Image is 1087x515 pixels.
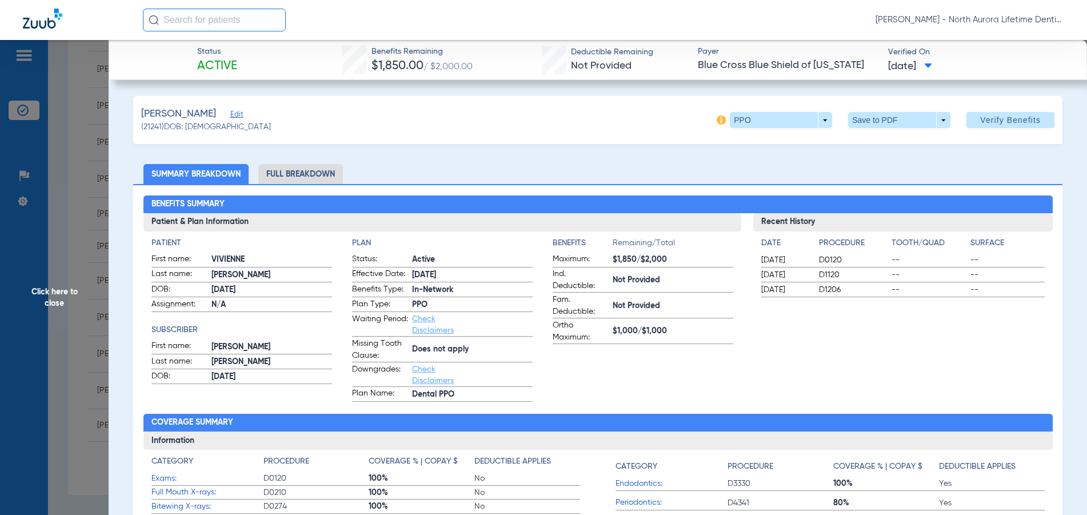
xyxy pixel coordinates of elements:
[143,195,1053,214] h2: Benefits Summary
[352,388,408,401] span: Plan Name:
[352,253,408,267] span: Status:
[553,268,609,292] span: Ind. Deductible:
[892,254,966,266] span: --
[371,60,423,72] span: $1,850.00
[151,473,263,485] span: Exams:
[571,61,632,71] span: Not Provided
[141,107,216,121] span: [PERSON_NAME]
[892,269,966,281] span: --
[352,338,408,362] span: Missing Tooth Clause:
[717,115,726,125] img: info-icon
[888,59,932,74] span: [DATE]
[230,110,241,121] span: Edit
[258,164,343,184] li: Full Breakdown
[761,237,809,253] app-breakdown-title: Date
[352,364,408,386] span: Downgrades:
[23,9,62,29] img: Zuub Logo
[412,284,533,296] span: In-Network
[892,237,966,249] h4: Tooth/Quad
[143,9,286,31] input: Search for patients
[728,478,833,489] span: D3330
[143,432,1053,450] h3: Information
[761,237,809,249] h4: Date
[151,268,207,282] span: Last name:
[819,237,888,249] h4: Procedure
[151,298,207,312] span: Assignment:
[369,501,474,512] span: 100%
[151,356,207,369] span: Last name:
[263,473,369,484] span: D0120
[613,237,733,253] span: Remaining/Total
[553,237,613,249] h4: Benefits
[423,62,473,71] span: / $2,000.00
[211,341,332,353] span: [PERSON_NAME]
[151,456,193,468] h4: Category
[151,324,332,336] h4: Subscriber
[151,370,207,384] span: DOB:
[151,237,332,249] app-breakdown-title: Patient
[149,15,159,25] img: Search Icon
[728,456,833,477] app-breakdown-title: Procedure
[970,284,1045,296] span: --
[474,501,580,512] span: No
[143,213,742,231] h3: Patient & Plan Information
[553,294,609,318] span: Fam. Deductible:
[151,486,263,498] span: Full Mouth X-rays:
[876,14,1064,26] span: [PERSON_NAME] - North Aurora Lifetime Dentistry
[263,487,369,498] span: D0210
[151,253,207,267] span: First name:
[892,237,966,253] app-breakdown-title: Tooth/Quad
[151,501,263,513] span: Bitewing X-rays:
[613,274,733,286] span: Not Provided
[211,371,332,383] span: [DATE]
[352,298,408,312] span: Plan Type:
[263,456,309,468] h4: Procedure
[698,58,878,73] span: Blue Cross Blue Shield of [US_STATE]
[412,315,454,334] a: Check Disclaimers
[211,356,332,368] span: [PERSON_NAME]
[211,254,332,266] span: VIVIENNE
[412,269,533,281] span: [DATE]
[553,237,613,253] app-breakdown-title: Benefits
[848,112,950,128] button: Save to PDF
[151,456,263,472] app-breakdown-title: Category
[412,389,533,401] span: Dental PPO
[143,164,249,184] li: Summary Breakdown
[553,320,609,344] span: Ortho Maximum:
[616,497,728,509] span: Periodontics:
[939,497,1045,509] span: Yes
[833,456,939,477] app-breakdown-title: Coverage % | Copay $
[352,237,533,249] h4: Plan
[412,254,533,266] span: Active
[833,478,939,489] span: 100%
[412,344,533,356] span: Does not apply
[474,456,551,468] h4: Deductible Applies
[474,487,580,498] span: No
[143,414,1053,432] h2: Coverage Summary
[369,487,474,498] span: 100%
[616,456,728,477] app-breakdown-title: Category
[369,456,474,472] app-breakdown-title: Coverage % | Copay $
[970,237,1045,253] app-breakdown-title: Surface
[833,461,922,473] h4: Coverage % | Copay $
[616,478,728,490] span: Endodontics:
[211,269,332,281] span: [PERSON_NAME]
[939,456,1045,477] app-breakdown-title: Deductible Applies
[970,269,1045,281] span: --
[412,299,533,311] span: PPO
[352,284,408,297] span: Benefits Type:
[474,473,580,484] span: No
[728,461,773,473] h4: Procedure
[939,461,1016,473] h4: Deductible Applies
[151,284,207,297] span: DOB:
[141,121,271,133] span: (21241) DOB: [DEMOGRAPHIC_DATA]
[369,456,458,468] h4: Coverage % | Copay $
[761,254,809,266] span: [DATE]
[197,46,237,58] span: Status
[819,284,888,296] span: D1206
[352,268,408,282] span: Effective Date:
[211,284,332,296] span: [DATE]
[819,237,888,253] app-breakdown-title: Procedure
